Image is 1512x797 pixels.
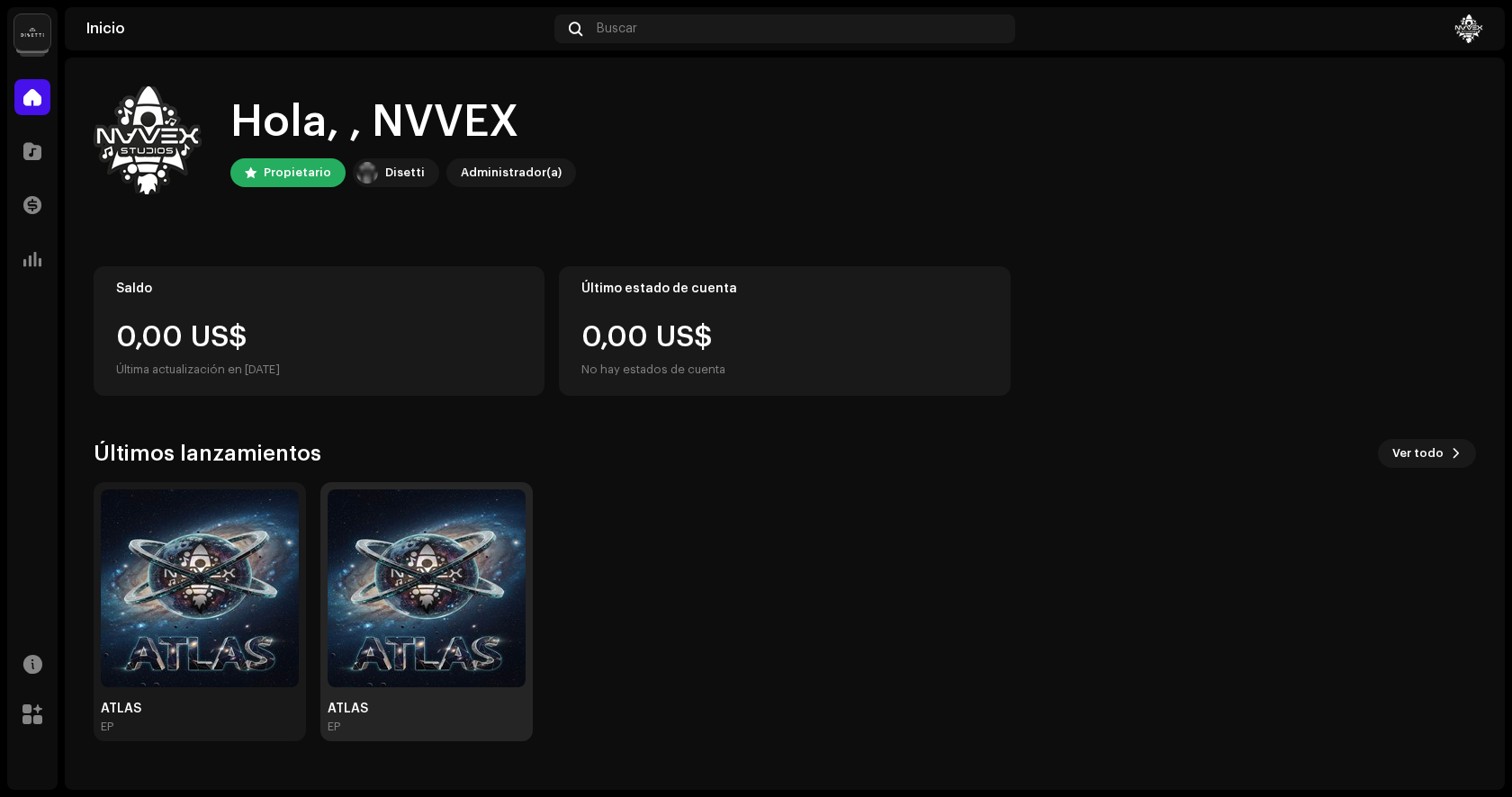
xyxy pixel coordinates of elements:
img: 8685a3ca-d1ac-4d7a-a127-d19c5f5187fd [1454,14,1483,43]
img: 02a7c2d3-3c89-4098-b12f-2ff2945c95ee [356,162,378,184]
re-o-card-value: Saldo [94,266,544,396]
div: Propietario [264,162,331,184]
span: Buscar [597,22,637,36]
re-o-card-value: Último estado de cuenta [559,266,1010,396]
h3: Últimos lanzamientos [94,439,321,468]
div: Inicio [86,22,547,36]
img: a5e2a2c3-0a42-4ff3-acd2-5cd7d5828c87 [101,489,299,687]
div: EP [328,720,340,734]
img: 8685a3ca-d1ac-4d7a-a127-d19c5f5187fd [94,86,202,194]
div: Administrador(a) [461,162,562,184]
div: Saldo [116,282,522,296]
button: Ver todo [1378,439,1476,468]
div: No hay estados de cuenta [581,359,725,381]
img: 02a7c2d3-3c89-4098-b12f-2ff2945c95ee [14,14,50,50]
div: Disetti [385,162,425,184]
div: Hola, , NVVEX [230,94,576,151]
div: Último estado de cuenta [581,282,987,296]
img: 49dd0edb-4fdc-44ff-806c-f6480c4a88ad [328,489,526,687]
div: EP [101,720,113,734]
div: Última actualización en [DATE] [116,359,522,381]
div: ATLAS [101,702,299,716]
span: Ver todo [1392,435,1444,471]
div: ATLAS [328,702,526,716]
